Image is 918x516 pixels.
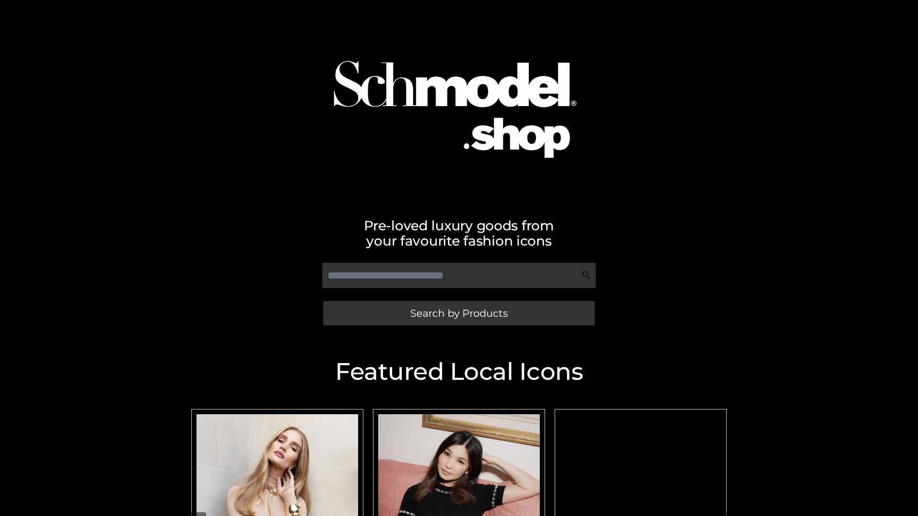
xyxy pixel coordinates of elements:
[186,218,732,248] h2: Pre-loved luxury goods from your favourite fashion icons
[410,308,508,318] span: Search by Products
[323,301,595,325] a: Search by Products
[581,270,591,280] img: Search Icon
[186,360,732,384] h2: Featured Local Icons​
